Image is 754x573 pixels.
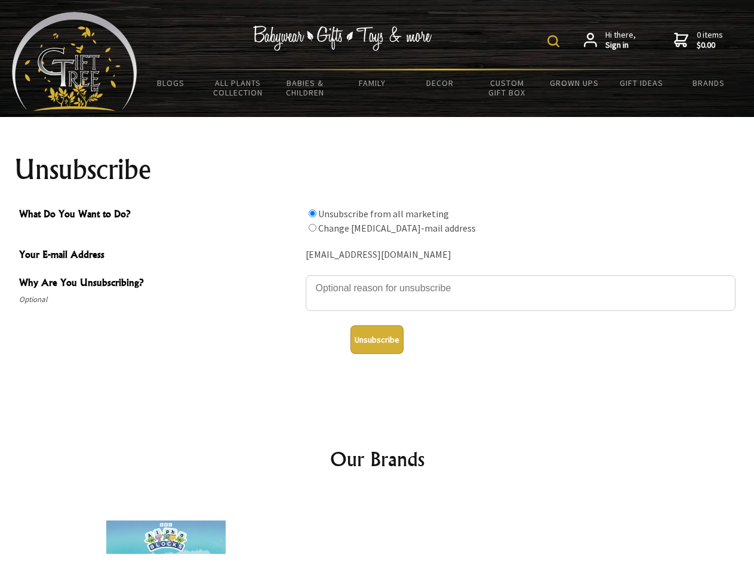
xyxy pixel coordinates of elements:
img: product search [547,35,559,47]
label: Change [MEDICAL_DATA]-mail address [318,222,476,234]
span: 0 items [697,29,723,51]
h1: Unsubscribe [14,155,740,184]
span: What Do You Want to Do? [19,207,300,224]
a: Custom Gift Box [473,70,541,105]
button: Unsubscribe [350,325,404,354]
img: Babyware - Gifts - Toys and more... [12,12,137,111]
span: Hi there, [605,30,636,51]
input: What Do You Want to Do? [309,224,316,232]
h2: Our Brands [24,445,731,473]
a: All Plants Collection [205,70,272,105]
a: Gift Ideas [608,70,675,95]
span: Your E-mail Address [19,247,300,264]
a: 0 items$0.00 [674,30,723,51]
a: BLOGS [137,70,205,95]
span: Optional [19,292,300,307]
div: [EMAIL_ADDRESS][DOMAIN_NAME] [306,246,735,264]
img: Babywear - Gifts - Toys & more [253,26,432,51]
strong: $0.00 [697,40,723,51]
span: Why Are You Unsubscribing? [19,275,300,292]
textarea: Why Are You Unsubscribing? [306,275,735,311]
a: Brands [675,70,743,95]
a: Decor [406,70,473,95]
label: Unsubscribe from all marketing [318,208,449,220]
a: Babies & Children [272,70,339,105]
strong: Sign in [605,40,636,51]
a: Grown Ups [540,70,608,95]
a: Hi there,Sign in [584,30,636,51]
a: Family [339,70,407,95]
input: What Do You Want to Do? [309,210,316,217]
